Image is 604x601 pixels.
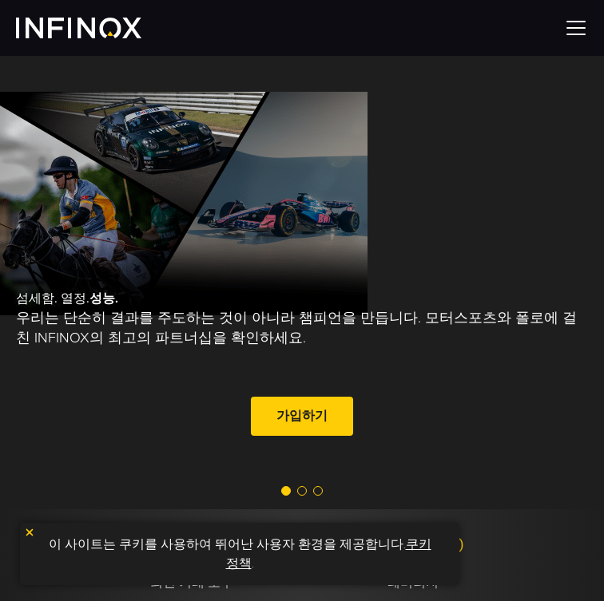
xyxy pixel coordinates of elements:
[313,486,323,496] span: Go to slide 3
[16,289,588,441] div: 섬세함. 열정.
[297,486,307,496] span: Go to slide 2
[16,308,588,348] p: 우리는 단순히 결과를 주도하는 것이 아니라 챔피언을 만듭니다. 모터스포츠와 폴로에 걸친 INFINOX의 최고의 파트너십을 확인하세요.
[89,291,118,306] strong: 성능.
[28,531,451,577] p: 이 사이트는 쿠키를 사용하여 뛰어난 사용자 환경을 제공합니다. .
[24,527,35,538] img: yellow close icon
[281,486,291,496] span: Go to slide 1
[251,397,353,436] a: 가입하기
